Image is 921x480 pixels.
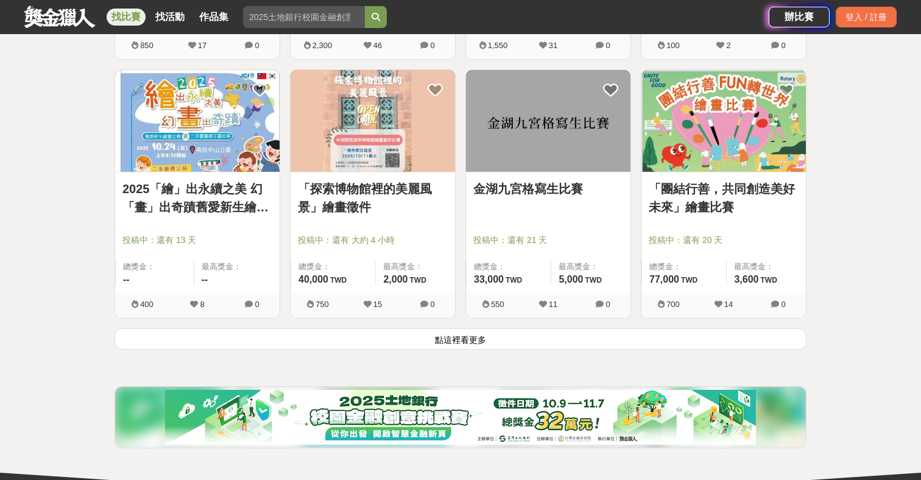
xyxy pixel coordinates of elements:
[330,276,347,284] span: TWD
[836,7,897,27] div: 登入 / 註冊
[383,261,448,273] span: 最高獎金：
[298,274,328,284] span: 40,000
[298,234,448,247] span: 投稿中：還有 大約 4 小時
[641,70,806,172] img: Cover Image
[165,390,756,445] img: a5722dc9-fb8f-4159-9c92-9f5474ee55af.png
[649,261,719,273] span: 總獎金：
[255,41,259,50] span: 0
[298,180,448,216] a: 「探索博物館裡的美麗風景」繪畫徵件
[194,9,233,26] a: 作品集
[373,300,382,309] span: 15
[585,276,602,284] span: TWD
[474,274,504,284] span: 33,000
[202,261,273,273] span: 最高獎金：
[298,261,368,273] span: 總獎金：
[549,300,557,309] span: 11
[649,274,679,284] span: 77,000
[200,300,204,309] span: 8
[473,180,623,198] a: 金湖九宮格寫生比賽
[559,274,583,284] span: 5,000
[316,300,329,309] span: 750
[115,328,806,350] button: 點這裡看更多
[255,300,259,309] span: 0
[491,300,504,309] span: 550
[488,41,508,50] span: 1,550
[122,180,272,216] a: 2025「繪」出永續之美 幻「畫」出奇蹟舊愛新生繪畫比賽暨二手捐書親子嘉年華
[202,274,208,284] span: --
[761,276,777,284] span: TWD
[666,300,680,309] span: 700
[549,41,557,50] span: 31
[781,300,785,309] span: 0
[734,274,758,284] span: 3,600
[107,9,146,26] a: 找比賽
[506,276,522,284] span: TWD
[123,274,130,284] span: --
[198,41,206,50] span: 17
[150,9,189,26] a: 找活動
[373,41,382,50] span: 46
[243,6,365,28] input: 2025土地銀行校園金融創意挑戰賽：從你出發 開啟智慧金融新頁
[681,276,697,284] span: TWD
[430,41,434,50] span: 0
[140,300,153,309] span: 400
[474,261,543,273] span: 總獎金：
[605,300,610,309] span: 0
[410,276,426,284] span: TWD
[466,70,630,172] img: Cover Image
[473,234,623,247] span: 投稿中：還有 21 天
[122,234,272,247] span: 投稿中：還有 13 天
[605,41,610,50] span: 0
[726,41,730,50] span: 2
[140,41,153,50] span: 850
[734,261,799,273] span: 最高獎金：
[291,70,455,172] img: Cover Image
[123,261,186,273] span: 總獎金：
[559,261,623,273] span: 最高獎金：
[383,274,408,284] span: 2,000
[649,234,799,247] span: 投稿中：還有 20 天
[666,41,680,50] span: 100
[724,300,733,309] span: 14
[312,41,333,50] span: 2,300
[649,180,799,216] a: 「團結行善，共同創造美好未來」繪畫比賽
[781,41,785,50] span: 0
[769,7,830,27] a: 辦比賽
[430,300,434,309] span: 0
[115,70,280,172] img: Cover Image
